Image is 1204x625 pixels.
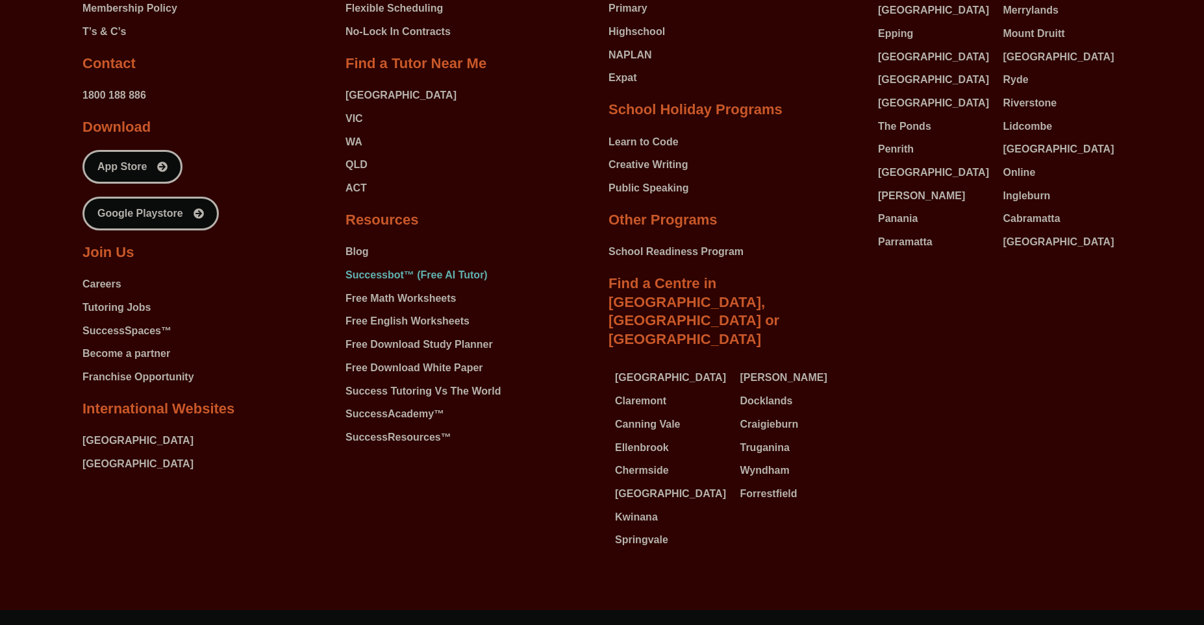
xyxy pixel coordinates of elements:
a: Forrestfield [740,484,853,504]
a: Public Speaking [608,178,689,198]
span: Free Math Worksheets [345,289,456,308]
a: [PERSON_NAME] [740,368,853,387]
a: VIC [345,109,457,129]
span: Expat [608,68,637,88]
span: Ingleburn [1003,186,1051,206]
a: Expat [608,68,671,88]
span: [GEOGRAPHIC_DATA] [1003,47,1114,67]
span: Lidcombe [1003,117,1053,136]
span: Tutoring Jobs [82,298,151,317]
h2: Download [82,118,151,137]
span: Google Playstore [97,208,183,219]
a: Online [1003,163,1116,182]
span: Blog [345,242,369,262]
a: Free English Worksheets [345,312,501,331]
span: SuccessResources™ [345,428,451,447]
span: [GEOGRAPHIC_DATA] [878,1,989,20]
span: Free Download White Paper [345,358,483,378]
span: App Store [97,162,147,172]
a: SuccessResources™ [345,428,501,447]
a: Creative Writing [608,155,689,175]
span: Highschool [608,22,665,42]
a: [GEOGRAPHIC_DATA] [82,454,194,474]
a: SuccessAcademy™ [345,404,501,424]
a: [GEOGRAPHIC_DATA] [878,70,990,90]
span: Online [1003,163,1036,182]
span: Panania [878,209,918,228]
h2: Find a Tutor Near Me [345,55,486,73]
a: Franchise Opportunity [82,367,194,387]
a: [GEOGRAPHIC_DATA] [1003,232,1116,252]
span: Careers [82,275,121,294]
a: Free Math Worksheets [345,289,501,308]
span: No-Lock In Contracts [345,22,451,42]
span: Wyndham [740,461,790,480]
span: [PERSON_NAME] [878,186,965,206]
span: WA [345,132,362,152]
a: Parramatta [878,232,990,252]
a: Chermside [615,461,727,480]
a: Highschool [608,22,671,42]
a: Successbot™ (Free AI Tutor) [345,265,501,285]
a: The Ponds [878,117,990,136]
a: Claremont [615,391,727,411]
span: VIC [345,109,363,129]
span: Cabramatta [1003,209,1060,228]
a: NAPLAN [608,45,671,65]
a: Penrith [878,140,990,159]
a: [GEOGRAPHIC_DATA] [878,93,990,113]
h2: Resources [345,211,419,230]
span: Claremont [615,391,666,411]
span: School Readiness Program [608,242,744,262]
a: Epping [878,24,990,43]
span: [GEOGRAPHIC_DATA] [1003,140,1114,159]
span: Success Tutoring Vs The World [345,382,501,401]
a: Truganina [740,438,853,458]
a: Ingleburn [1003,186,1116,206]
a: Ryde [1003,70,1116,90]
span: Creative Writing [608,155,688,175]
span: Mount Druitt [1003,24,1065,43]
a: T’s & C’s [82,22,177,42]
span: Canning Vale [615,415,680,434]
iframe: Chat Widget [988,478,1204,625]
a: Google Playstore [82,197,219,230]
span: [GEOGRAPHIC_DATA] [878,47,989,67]
a: Tutoring Jobs [82,298,194,317]
a: Lidcombe [1003,117,1116,136]
h2: School Holiday Programs [608,101,783,119]
span: Ellenbrook [615,438,669,458]
span: Free Download Study Planner [345,335,493,354]
span: Penrith [878,140,914,159]
a: 1800 188 886 [82,86,146,105]
a: [GEOGRAPHIC_DATA] [878,163,990,182]
span: [PERSON_NAME] [740,368,827,387]
span: [GEOGRAPHIC_DATA] [1003,232,1114,252]
span: Chermside [615,461,669,480]
a: Canning Vale [615,415,727,434]
span: Truganina [740,438,790,458]
a: Become a partner [82,344,194,363]
a: [GEOGRAPHIC_DATA] [878,47,990,67]
span: Riverstone [1003,93,1057,113]
span: [GEOGRAPHIC_DATA] [878,70,989,90]
span: Learn to Code [608,132,679,152]
a: Cabramatta [1003,209,1116,228]
span: SuccessSpaces™ [82,321,171,341]
a: No-Lock In Contracts [345,22,456,42]
a: Mount Druitt [1003,24,1116,43]
a: Panania [878,209,990,228]
a: [GEOGRAPHIC_DATA] [615,368,727,387]
span: Docklands [740,391,793,411]
a: Craigieburn [740,415,853,434]
a: Blog [345,242,501,262]
span: [GEOGRAPHIC_DATA] [878,163,989,182]
a: Riverstone [1003,93,1116,113]
span: ACT [345,178,367,198]
a: Learn to Code [608,132,689,152]
span: [GEOGRAPHIC_DATA] [615,484,726,504]
span: Free English Worksheets [345,312,470,331]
